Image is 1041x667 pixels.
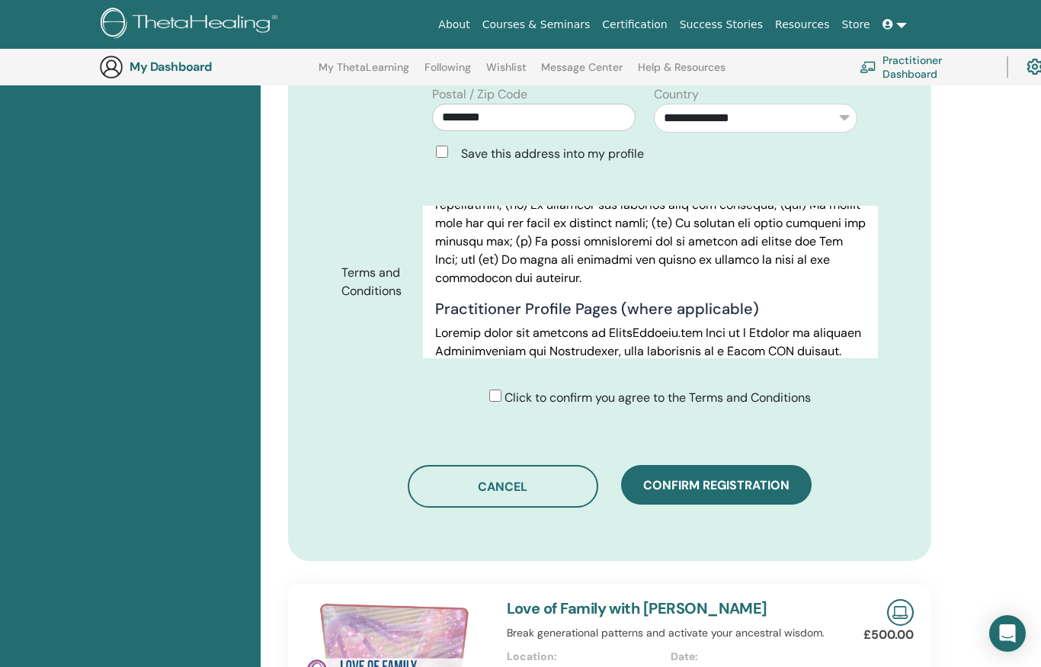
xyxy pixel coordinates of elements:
[671,649,825,665] p: Date:
[432,85,527,104] label: Postal / Zip Code
[643,477,790,493] span: Confirm registration
[674,11,769,39] a: Success Stories
[330,258,423,306] label: Terms and Conditions
[638,61,725,85] a: Help & Resources
[621,465,812,505] button: Confirm registration
[476,11,597,39] a: Courses & Seminars
[541,61,623,85] a: Message Center
[461,146,644,162] span: Save this address into my profile
[408,465,598,508] button: Cancel
[432,11,476,39] a: About
[99,55,123,79] img: generic-user-icon.jpg
[507,649,661,665] p: Location:
[507,625,835,641] p: Break generational patterns and activate your ancestral wisdom.
[863,626,914,644] p: £500.00
[486,61,527,85] a: Wishlist
[435,300,866,318] h4: Practitioner Profile Pages (where applicable)
[887,599,914,626] img: Live Online Seminar
[654,85,699,104] label: Country
[101,8,283,42] img: logo.png
[504,390,811,406] span: Click to confirm you agree to the Terms and Conditions
[836,11,876,39] a: Store
[596,11,673,39] a: Certification
[989,615,1026,652] div: Open Intercom Messenger
[319,61,409,85] a: My ThetaLearning
[860,61,876,73] img: chalkboard-teacher.svg
[769,11,836,39] a: Resources
[507,598,767,618] a: Love of Family with [PERSON_NAME]
[130,59,282,74] h3: My Dashboard
[860,50,988,84] a: Practitioner Dashboard
[478,479,527,495] span: Cancel
[424,61,471,85] a: Following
